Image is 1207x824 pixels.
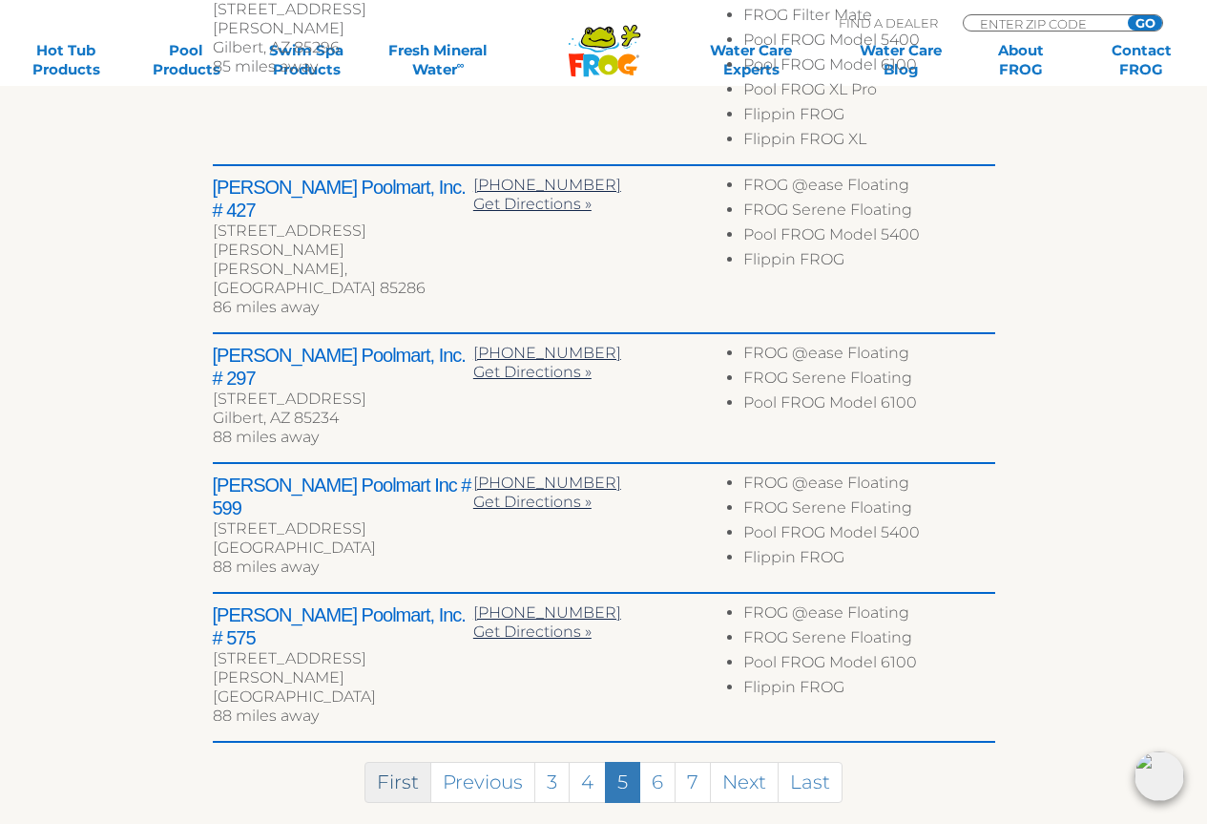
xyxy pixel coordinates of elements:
li: FROG @ease Floating [743,603,994,628]
div: [PERSON_NAME], [GEOGRAPHIC_DATA] 85286 [213,260,473,298]
li: Pool FROG Model 5400 [743,225,994,250]
li: Flippin FROG [743,548,994,573]
a: Get Directions » [473,493,592,511]
h2: [PERSON_NAME] Poolmart, Inc. # 297 [213,344,473,390]
li: Flippin FROG [743,678,994,703]
li: Flippin FROG XL [743,130,994,155]
span: 88 miles away [213,428,319,446]
span: 88 miles away [213,558,319,576]
a: Get Directions » [473,195,592,213]
a: 3 [534,762,570,803]
div: [GEOGRAPHIC_DATA] [213,539,473,558]
a: AboutFROG [974,41,1068,79]
li: Flippin FROG [743,105,994,130]
img: openIcon [1134,751,1184,801]
li: FROG @ease Floating [743,176,994,201]
li: FROG Serene Floating [743,628,994,653]
a: First [364,762,431,803]
li: Pool FROG Model 5400 [743,31,994,55]
span: 85 miles away [213,57,318,75]
a: [PHONE_NUMBER] [473,344,621,362]
a: 4 [569,762,606,803]
li: Pool FROG XL Pro [743,80,994,105]
li: Pool FROG Model 6100 [743,653,994,678]
div: Gilbert, AZ 85296 [213,38,473,57]
div: [STREET_ADDRESS] [213,390,473,409]
li: Pool FROG Model 6100 [743,55,994,80]
span: 86 miles away [213,298,319,316]
input: Zip Code Form [978,15,1107,32]
li: FROG @ease Floating [743,344,994,369]
a: 5 [605,762,640,803]
div: [STREET_ADDRESS] [213,519,473,539]
li: FROG Serene Floating [743,498,994,523]
a: Get Directions » [473,363,592,381]
a: 6 [639,762,676,803]
li: FROG @ease Floating [743,474,994,498]
div: [STREET_ADDRESS][PERSON_NAME] [213,222,473,260]
li: FROG Serene Floating [743,201,994,225]
a: Next [710,762,779,803]
a: Hot TubProducts [19,41,113,79]
li: FROG Serene Floating [743,369,994,393]
a: [PHONE_NUMBER] [473,603,621,622]
a: PoolProducts [139,41,233,79]
a: ContactFROG [1094,41,1188,79]
div: [GEOGRAPHIC_DATA] [213,687,473,707]
div: Gilbert, AZ 85234 [213,409,473,428]
li: FROG Filter Mate [743,6,994,31]
a: Previous [430,762,535,803]
div: [STREET_ADDRESS][PERSON_NAME] [213,649,473,687]
input: GO [1128,15,1162,31]
a: [PHONE_NUMBER] [473,176,621,194]
a: Last [778,762,843,803]
li: Pool FROG Model 5400 [743,523,994,548]
h2: [PERSON_NAME] Poolmart, Inc. # 427 [213,176,473,222]
a: [PHONE_NUMBER] [473,474,621,492]
li: Flippin FROG [743,250,994,275]
a: Get Directions » [473,623,592,641]
span: 88 miles away [213,707,319,725]
h2: [PERSON_NAME] Poolmart, Inc. # 575 [213,603,473,649]
li: Pool FROG Model 6100 [743,393,994,418]
h2: [PERSON_NAME] Poolmart Inc # 599 [213,474,473,519]
a: 7 [675,762,711,803]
